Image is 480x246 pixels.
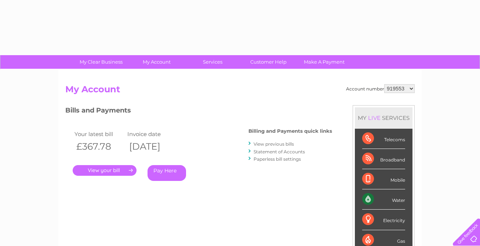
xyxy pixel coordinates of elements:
[355,107,412,128] div: MY SERVICES
[127,55,187,69] a: My Account
[362,189,405,210] div: Water
[73,129,126,139] td: Your latest bill
[362,129,405,149] div: Telecoms
[254,141,294,147] a: View previous bills
[254,149,305,154] a: Statement of Accounts
[65,105,332,118] h3: Bills and Payments
[73,165,137,176] a: .
[362,210,405,230] div: Electricity
[254,156,301,162] a: Paperless bill settings
[71,55,131,69] a: My Clear Business
[238,55,299,69] a: Customer Help
[346,84,415,93] div: Account number
[248,128,332,134] h4: Billing and Payments quick links
[367,114,382,121] div: LIVE
[65,84,415,98] h2: My Account
[294,55,354,69] a: Make A Payment
[126,129,178,139] td: Invoice date
[148,165,186,181] a: Pay Here
[362,149,405,169] div: Broadband
[362,169,405,189] div: Mobile
[73,139,126,154] th: £367.78
[182,55,243,69] a: Services
[126,139,178,154] th: [DATE]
